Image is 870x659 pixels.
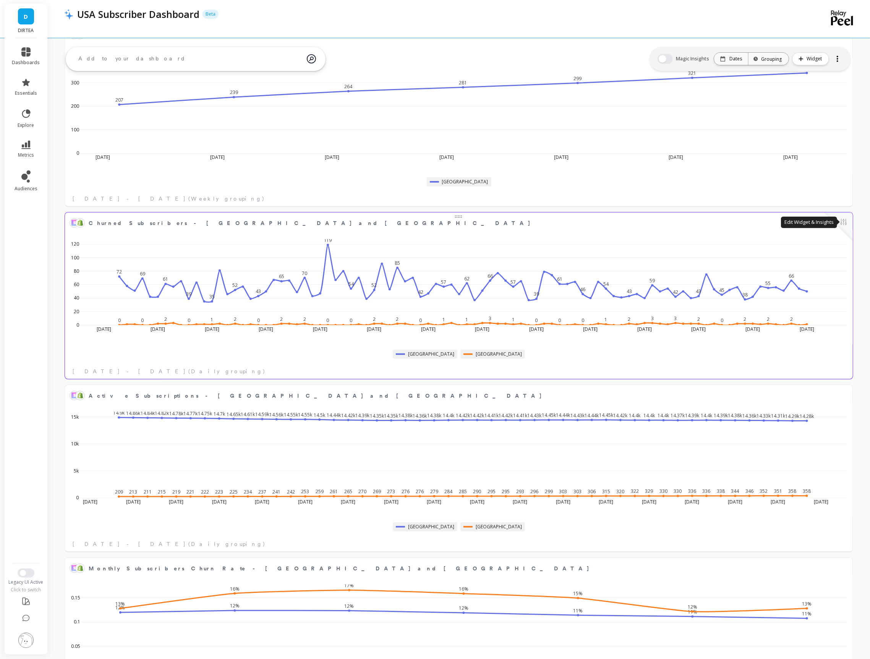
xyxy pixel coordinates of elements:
span: audiences [15,186,37,192]
span: Magic Insights [676,55,711,63]
p: DIRTEA [12,28,40,34]
button: Switch to New UI [18,568,34,578]
span: [DATE] - [DATE] [73,368,186,375]
div: Click to switch [5,587,48,593]
span: (Daily grouping) [188,540,266,548]
img: magic search icon [307,49,316,69]
span: explore [18,122,34,128]
p: Beta [203,10,219,19]
span: dashboards [12,60,40,66]
span: Monthly Subscribers Churn Rate - UK and US [89,563,824,574]
span: Churned Subscribers - US and UK [89,218,824,228]
img: header icon [64,9,73,19]
span: [DATE] - [DATE] [73,195,186,202]
p: USA Subscriber Dashboard [77,8,199,21]
span: Monthly Subscribers Churn Rate - [GEOGRAPHIC_DATA] and [GEOGRAPHIC_DATA] [89,565,590,573]
span: Churned Subscribers - [GEOGRAPHIC_DATA] and [GEOGRAPHIC_DATA] [89,219,531,227]
span: metrics [18,152,34,158]
span: [GEOGRAPHIC_DATA] [408,524,454,530]
span: D [24,12,28,21]
span: Active Subscriptions - [GEOGRAPHIC_DATA] and [GEOGRAPHIC_DATA] [89,392,542,400]
button: Widget [792,52,829,65]
p: Dates [729,56,742,62]
span: (Daily grouping) [188,368,266,375]
span: essentials [15,90,37,96]
span: [DATE] - [DATE] [73,540,186,548]
p: Description [70,48,848,57]
span: (Weekly grouping) [188,195,265,202]
span: Widget [807,55,824,63]
img: profile picture [18,633,34,648]
span: [GEOGRAPHIC_DATA] [442,179,488,185]
span: [GEOGRAPHIC_DATA] [476,524,522,530]
span: Active Subscriptions - UK and US [89,390,824,401]
div: Legacy UI Active [5,579,48,585]
span: [GEOGRAPHIC_DATA] [476,351,522,357]
span: [GEOGRAPHIC_DATA] [408,351,454,357]
div: Grouping [755,55,782,63]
